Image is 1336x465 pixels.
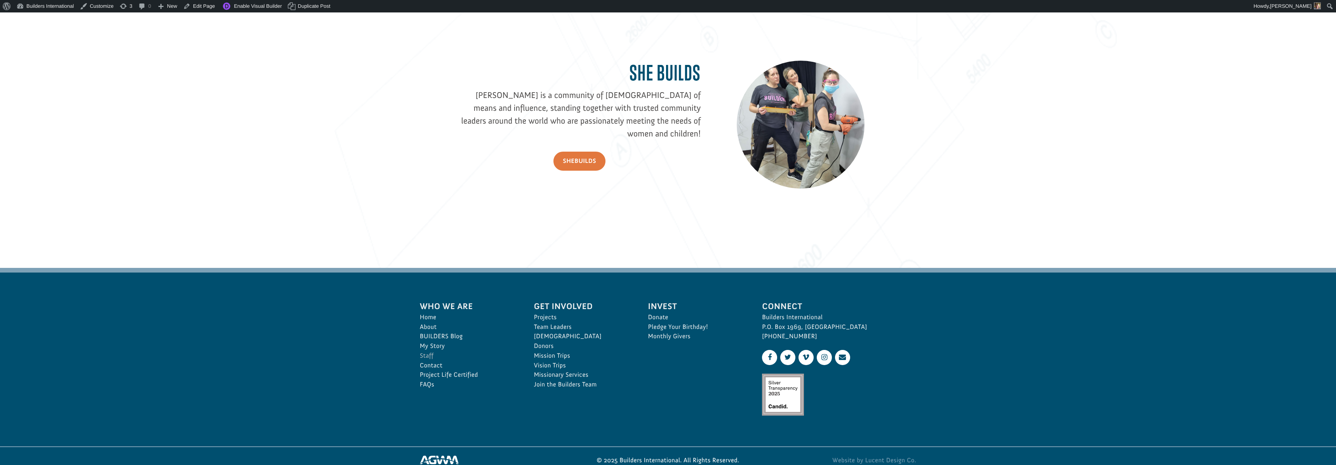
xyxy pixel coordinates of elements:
span: [PERSON_NAME] is a community of [DEMOGRAPHIC_DATA] of means and influence, standing together with... [461,90,701,139]
a: About [420,322,517,332]
p: Builders International P.O. Box 1969, [GEOGRAPHIC_DATA] [PHONE_NUMBER] [762,313,916,341]
span: Connect [762,300,916,313]
a: Project Life Certified [420,370,517,380]
span: [PERSON_NAME] [1270,3,1312,9]
a: Twitter [780,350,795,365]
img: emoji partyPopper [14,16,20,23]
img: US.png [14,31,19,37]
a: BUILDERS Blog [420,332,517,341]
img: 20230609_083026_1075C9 [737,61,865,189]
a: Contact [420,361,517,371]
a: Join the Builders Team [534,380,631,390]
a: FAQs [420,380,517,390]
img: Silver Transparency Rating for 2025 by Candid [762,374,804,416]
a: Missionary Services [534,370,631,380]
a: SheBUILDS [553,152,605,171]
span: Who We Are [420,300,517,313]
a: My Story [420,341,517,351]
strong: Project Shovel Ready [18,24,64,30]
div: to [14,24,107,30]
a: Donors [534,341,631,351]
span: , [GEOGRAPHIC_DATA] [21,31,68,37]
div: [PERSON_NAME] donated $100 [14,8,107,23]
a: Donate [648,313,745,322]
a: Mission Trips [534,351,631,361]
a: Contact Us [835,350,850,365]
a: [DEMOGRAPHIC_DATA] [534,332,631,341]
a: Home [420,313,517,322]
span: Get Involved [534,300,631,313]
a: Vimeo [798,350,814,365]
a: Instagram [817,350,832,365]
span: Invest [648,300,745,313]
a: Facebook [762,350,777,365]
button: Donate [110,16,144,30]
h2: She Builds [458,61,701,89]
a: Vision Trips [534,361,631,371]
a: Projects [534,313,631,322]
a: Monthly Givers [648,332,745,341]
a: Team Leaders [534,322,631,332]
a: Pledge Your Birthday! [648,322,745,332]
a: Staff [420,351,517,361]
